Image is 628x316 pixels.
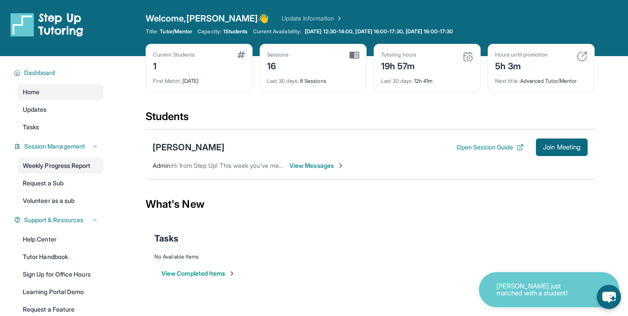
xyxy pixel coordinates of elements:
span: Tutor/Mentor [160,28,192,35]
span: View Messages [289,161,344,170]
img: card [463,51,473,62]
a: Update Information [282,14,343,23]
button: Support & Resources [21,216,98,224]
span: 1 Students [223,28,248,35]
button: Dashboard [21,68,98,77]
img: Chevron-Right [337,162,344,169]
span: Dashboard [24,68,55,77]
span: Last 30 days : [381,78,413,84]
div: No Available Items [154,253,586,260]
div: 19h 57m [381,58,416,72]
span: Current Availability: [253,28,301,35]
button: Open Session Guide [457,143,524,152]
a: Tutor Handbook [18,249,103,265]
span: [DATE] 12:30-14:00, [DATE] 16:00-17:30, [DATE] 16:00-17:30 [305,28,453,35]
span: First Match : [153,78,181,84]
img: logo [11,12,83,37]
span: Title: [146,28,158,35]
span: Admin : [153,162,171,169]
a: Volunteer as a sub [18,193,103,209]
img: card [237,51,245,58]
span: Support & Resources [24,216,83,224]
a: Updates [18,102,103,117]
span: Last 30 days : [267,78,299,84]
img: card [577,51,587,62]
span: Hi from Step Up! This week you’ve met for 127 minutes and this month you’ve met for 13 hours. Hap... [171,162,480,169]
div: Advanced Tutor/Mentor [495,72,587,85]
span: Next title : [495,78,519,84]
div: Hours until promotion [495,51,548,58]
div: Students [146,110,595,129]
p: [PERSON_NAME] just matched with a student! [496,283,584,297]
img: Chevron Right [334,14,343,23]
span: Session Management [24,142,85,151]
a: Request a Sub [18,175,103,191]
div: 8 Sessions [267,72,359,85]
div: Current Students [153,51,195,58]
button: chat-button [597,285,621,309]
div: 1 [153,58,195,72]
div: 12h 41m [381,72,473,85]
div: What's New [146,185,595,224]
span: Capacity: [197,28,221,35]
a: Home [18,84,103,100]
div: 5h 3m [495,58,548,72]
a: Learning Portal Demo [18,284,103,300]
div: [PERSON_NAME] [153,141,225,153]
button: Session Management [21,142,98,151]
div: [DATE] [153,72,245,85]
span: Home [23,88,39,96]
button: Join Meeting [536,138,588,156]
div: 16 [267,58,289,72]
a: Sign Up for Office Hours [18,266,103,282]
div: Sessions [267,51,289,58]
img: card [350,51,359,59]
a: Tasks [18,119,103,135]
a: Weekly Progress Report [18,158,103,174]
a: [DATE] 12:30-14:00, [DATE] 16:00-17:30, [DATE] 16:00-17:30 [303,28,455,35]
span: Welcome, [PERSON_NAME] 👋 [146,12,269,25]
span: Tasks [23,123,39,131]
span: Updates [23,105,47,114]
a: Help Center [18,231,103,247]
div: Tutoring hours [381,51,416,58]
button: View Completed Items [161,269,235,278]
span: Tasks [154,232,178,245]
span: Join Meeting [543,145,581,150]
